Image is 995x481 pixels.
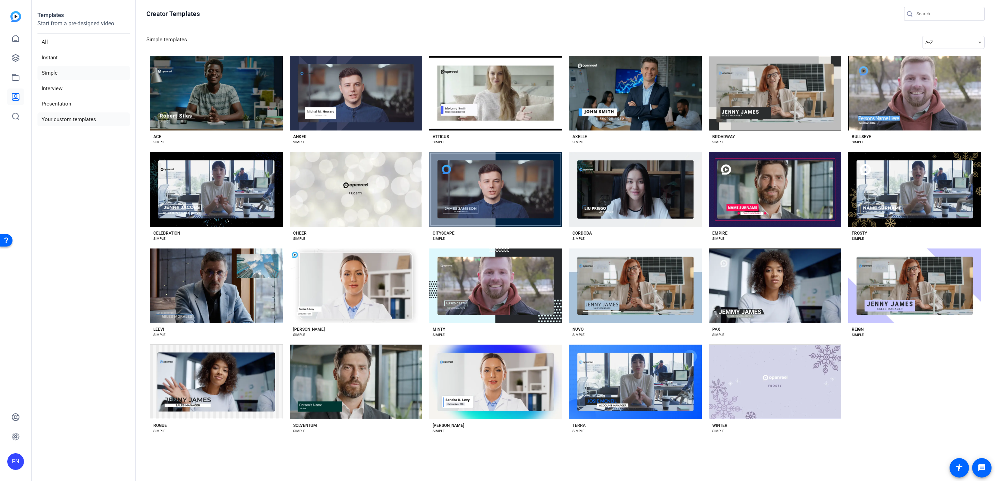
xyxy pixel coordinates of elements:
[293,230,307,236] div: CHEER
[433,134,449,140] div: ATTICUS
[978,464,986,472] mat-icon: message
[433,332,445,338] div: SIMPLE
[852,230,867,236] div: FROSTY
[10,11,21,22] img: blue-gradient.svg
[7,453,24,470] div: FN
[429,248,562,323] button: Template image
[917,10,979,18] input: Search
[153,332,165,338] div: SIMPLE
[153,236,165,242] div: SIMPLE
[429,152,562,227] button: Template image
[150,345,283,419] button: Template image
[429,345,562,419] button: Template image
[852,236,864,242] div: SIMPLE
[712,332,724,338] div: SIMPLE
[569,152,702,227] button: Template image
[293,134,307,140] div: ANKER
[153,327,164,332] div: LEEVI
[150,56,283,130] button: Template image
[848,248,981,323] button: Template image
[153,230,180,236] div: CELEBRATION
[293,423,317,428] div: SOLVENTUM
[569,248,702,323] button: Template image
[852,327,864,332] div: REIGN
[852,140,864,145] div: SIMPLE
[955,464,963,472] mat-icon: accessibility
[572,230,592,236] div: CORDOBA
[293,140,305,145] div: SIMPLE
[572,140,585,145] div: SIMPLE
[712,236,724,242] div: SIMPLE
[153,423,167,428] div: ROGUE
[37,97,130,111] li: Presentation
[433,327,445,332] div: MINTY
[709,345,842,419] button: Template image
[712,230,728,236] div: EMPIRE
[572,332,585,338] div: SIMPLE
[712,140,724,145] div: SIMPLE
[290,152,423,227] button: Template image
[569,345,702,419] button: Template image
[712,428,724,434] div: SIMPLE
[153,134,161,140] div: ACE
[146,10,200,18] h1: Creator Templates
[433,423,464,428] div: [PERSON_NAME]
[37,112,130,127] li: Your custom templates
[848,56,981,130] button: Template image
[153,140,165,145] div: SIMPLE
[925,40,933,45] span: A-Z
[37,82,130,96] li: Interview
[572,428,585,434] div: SIMPLE
[150,152,283,227] button: Template image
[293,327,325,332] div: [PERSON_NAME]
[572,236,585,242] div: SIMPLE
[572,134,587,140] div: AXELLE
[293,332,305,338] div: SIMPLE
[37,66,130,80] li: Simple
[37,51,130,65] li: Instant
[709,248,842,323] button: Template image
[712,423,728,428] div: WINTER
[433,428,445,434] div: SIMPLE
[153,428,165,434] div: SIMPLE
[150,248,283,323] button: Template image
[572,423,586,428] div: TERRA
[433,230,454,236] div: CITYSCAPE
[852,332,864,338] div: SIMPLE
[37,35,130,49] li: All
[290,248,423,323] button: Template image
[146,36,187,49] h3: Simple templates
[293,236,305,242] div: SIMPLE
[709,152,842,227] button: Template image
[290,345,423,419] button: Template image
[712,134,735,140] div: BROADWAY
[429,56,562,130] button: Template image
[848,152,981,227] button: Template image
[433,236,445,242] div: SIMPLE
[37,12,64,18] strong: Templates
[569,56,702,130] button: Template image
[852,134,871,140] div: BULLSEYE
[572,327,584,332] div: NUVO
[37,19,130,34] p: Start from a pre-designed video
[290,56,423,130] button: Template image
[293,428,305,434] div: SIMPLE
[712,327,720,332] div: PAX
[709,56,842,130] button: Template image
[433,140,445,145] div: SIMPLE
